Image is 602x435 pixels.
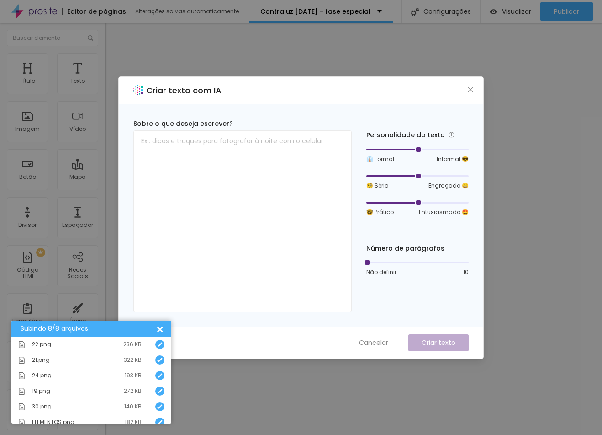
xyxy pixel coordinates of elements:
span: 22.png [32,342,51,347]
span: 21.png [32,357,50,363]
span: Engraçado 😄 [428,182,469,190]
div: Subindo 8/8 arquivos [21,325,155,332]
div: Sobre o que deseja escrever? [133,119,352,129]
span: 👔 Formal [366,155,394,163]
button: Close [466,85,475,94]
span: Informal 😎 [437,155,469,163]
div: 140 KB [124,404,142,409]
div: 272 KB [124,388,142,394]
img: Icone [18,403,25,410]
img: Icone [157,388,163,394]
span: Não definir [366,268,396,276]
img: Icone [157,357,163,363]
img: Icone [18,341,25,348]
img: Icone [18,372,25,379]
img: Icone [157,419,163,425]
span: ELEMENTOS.png [32,419,74,425]
h2: Criar texto com IA [146,84,222,97]
span: 19.png [32,388,50,394]
img: Icone [157,342,163,347]
span: 🤓 Prático [366,208,394,216]
div: 236 KB [123,342,142,347]
button: Criar texto [408,334,469,351]
span: 10 [463,268,469,276]
div: Personalidade do texto [366,130,469,140]
img: Icone [157,373,163,378]
span: close [467,86,474,93]
span: 🧐 Sério [366,182,388,190]
img: Icone [18,388,25,395]
span: Entusiasmado 🤩 [419,208,469,216]
img: Icone [18,357,25,364]
img: Icone [18,419,25,426]
img: Icone [157,404,163,409]
div: 182 KB [125,419,142,425]
div: 322 KB [124,357,142,363]
div: Número de parágrafos [366,244,469,253]
button: Cancelar [350,334,397,351]
div: 193 KB [125,373,142,378]
span: Cancelar [359,338,388,348]
span: 24.png [32,373,52,378]
span: 30.png [32,404,52,409]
